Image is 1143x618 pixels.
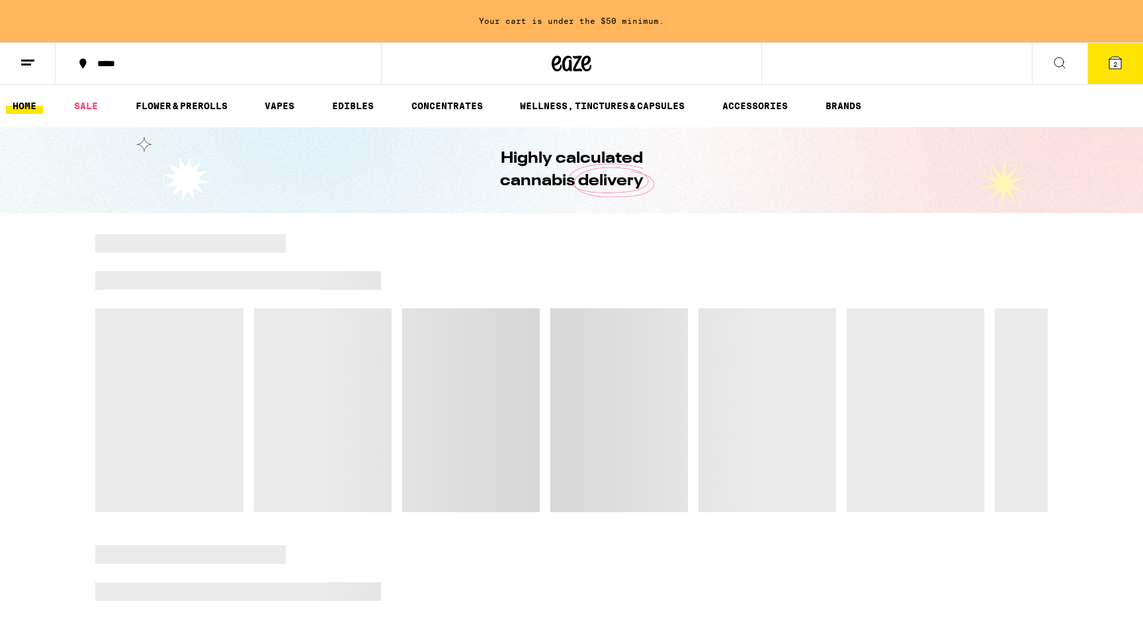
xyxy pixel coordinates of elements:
a: ACCESSORIES [716,98,794,114]
a: HOME [6,98,43,114]
a: FLOWER & PREROLLS [129,98,234,114]
button: 2 [1087,43,1143,84]
a: EDIBLES [325,98,380,114]
a: WELLNESS, TINCTURES & CAPSULES [513,98,691,114]
button: BRANDS [819,98,868,114]
a: VAPES [258,98,301,114]
span: 2 [1113,60,1117,68]
a: SALE [67,98,105,114]
h1: Highly calculated cannabis delivery [462,148,681,193]
a: CONCENTRATES [405,98,489,114]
